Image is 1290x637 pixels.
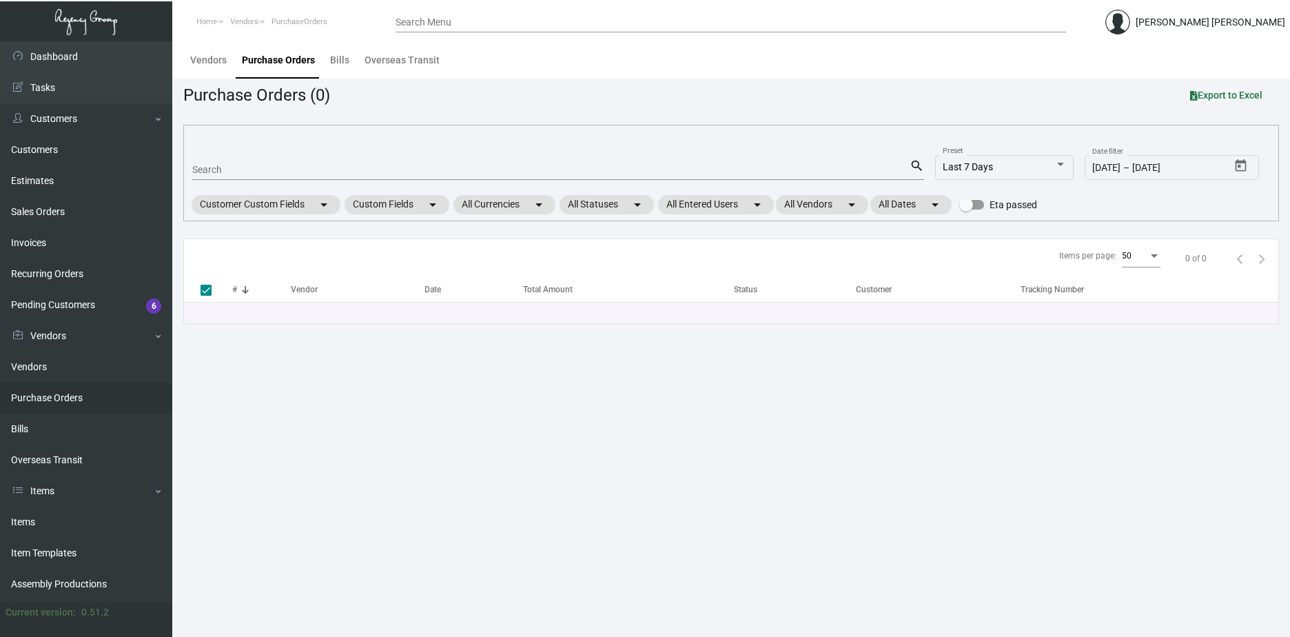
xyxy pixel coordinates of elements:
span: – [1123,163,1129,174]
span: PurchaseOrders [272,17,327,26]
div: Vendor [291,283,318,296]
mat-icon: arrow_drop_down [927,196,943,213]
div: Total Amount [523,283,734,296]
button: Previous page [1229,247,1251,270]
span: Eta passed [990,196,1037,213]
img: admin@bootstrapmaster.com [1105,10,1130,34]
input: End date [1132,163,1198,174]
div: Current version: [6,605,76,620]
span: 50 [1122,251,1132,261]
div: # [232,283,237,296]
span: Vendors [230,17,258,26]
div: Vendors [190,53,227,68]
mat-chip: All Dates [870,195,952,214]
div: Purchase Orders (0) [183,83,330,108]
div: Tracking Number [1021,283,1278,296]
mat-chip: Custom Fields [345,195,449,214]
button: Open calendar [1230,155,1252,177]
mat-icon: arrow_drop_down [316,196,332,213]
div: Date [424,283,523,296]
mat-icon: arrow_drop_down [629,196,646,213]
div: Status [734,283,757,296]
mat-chip: All Statuses [560,195,654,214]
mat-icon: arrow_drop_down [424,196,441,213]
div: 0.51.2 [81,605,109,620]
div: Customer [856,283,892,296]
button: Export to Excel [1179,83,1273,108]
div: Overseas Transit [365,53,440,68]
div: # [232,283,291,296]
mat-select: Items per page: [1122,252,1160,261]
div: Purchase Orders [242,53,315,68]
div: Total Amount [523,283,573,296]
div: Vendor [291,283,424,296]
input: Start date [1092,163,1120,174]
span: Export to Excel [1190,90,1262,101]
span: Last 7 Days [943,161,993,172]
div: [PERSON_NAME] [PERSON_NAME] [1136,15,1285,30]
mat-icon: search [910,158,924,174]
div: Status [734,283,856,296]
mat-chip: Customer Custom Fields [192,195,340,214]
div: 0 of 0 [1185,252,1207,265]
mat-icon: arrow_drop_down [749,196,766,213]
button: Next page [1251,247,1273,270]
mat-chip: All Entered Users [658,195,774,214]
span: Home [196,17,217,26]
mat-icon: arrow_drop_down [531,196,547,213]
mat-chip: All Currencies [453,195,555,214]
div: Customer [856,283,1020,296]
mat-icon: arrow_drop_down [843,196,860,213]
div: Items per page: [1059,250,1116,262]
div: Bills [330,53,349,68]
mat-chip: All Vendors [776,195,868,214]
div: Date [424,283,441,296]
div: Tracking Number [1021,283,1084,296]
